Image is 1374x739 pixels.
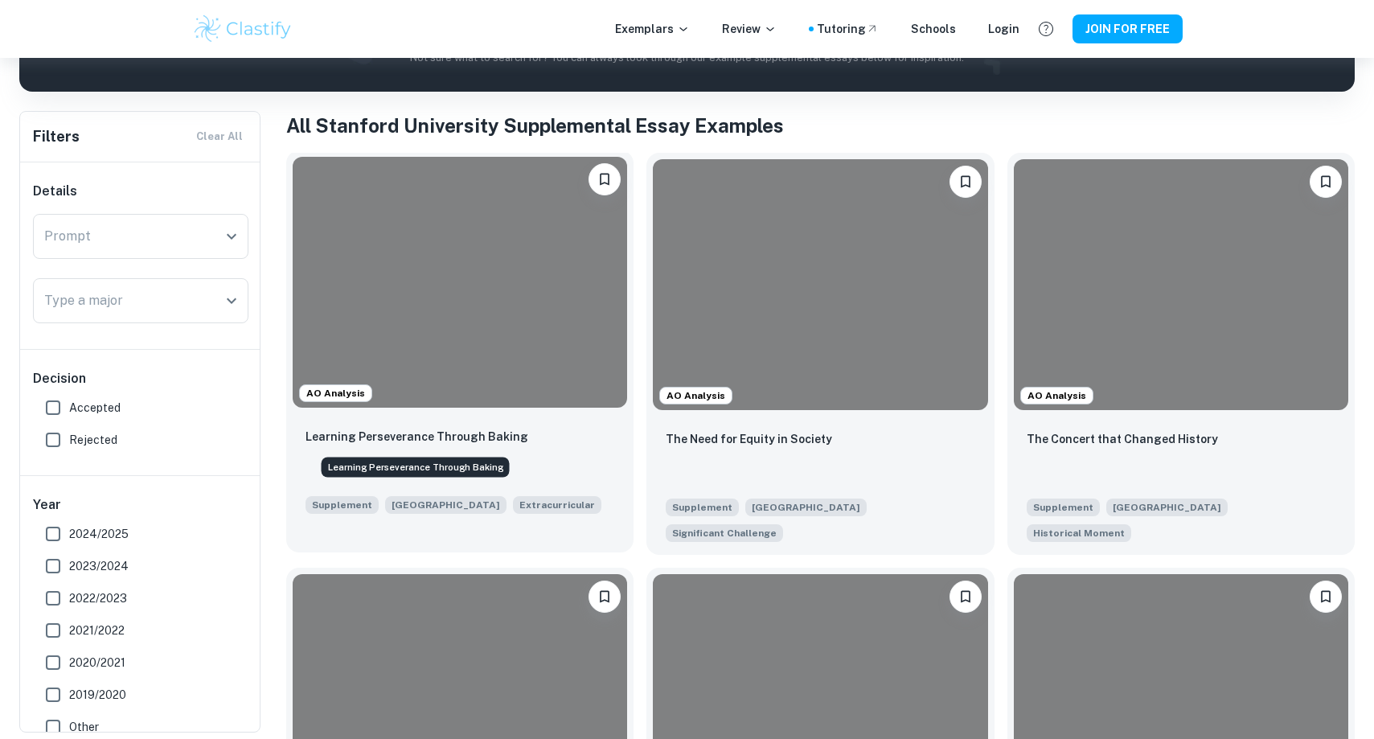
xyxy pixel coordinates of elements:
span: Historical Moment [1033,526,1125,540]
p: Learning Perseverance Through Baking [306,428,528,445]
span: Rejected [69,431,117,449]
span: What historical moment or event do you wish you could have witnessed? [1027,523,1131,542]
span: AO Analysis [300,386,371,400]
img: Clastify logo [192,13,294,45]
span: Supplement [1027,499,1100,516]
span: 2020/2021 [69,654,125,671]
span: 2019/2020 [69,686,126,704]
p: Review [722,20,777,38]
button: Please log in to bookmark exemplars [589,163,621,195]
span: 2022/2023 [69,589,127,607]
span: AO Analysis [1021,388,1093,403]
h6: Filters [33,125,80,148]
a: AO AnalysisPlease log in to bookmark exemplarsLearning Perseverance Through BakingSupplement[GEOG... [286,153,634,555]
span: Briefly elaborate on one of your extracurricular activities, a job you hold, or responsibilities ... [513,495,601,514]
span: AO Analysis [660,388,732,403]
span: Accepted [69,399,121,417]
button: Please log in to bookmark exemplars [589,581,621,613]
div: Learning Perseverance Through Baking [322,458,510,478]
a: Schools [911,20,956,38]
span: [GEOGRAPHIC_DATA] [745,499,867,516]
button: Please log in to bookmark exemplars [949,166,982,198]
button: Open [220,289,243,312]
span: 2021/2022 [69,622,125,639]
span: Supplement [306,496,379,514]
button: Please log in to bookmark exemplars [1310,166,1342,198]
p: The Concert that Changed History [1027,430,1218,448]
a: Login [988,20,1019,38]
span: Other [69,718,99,736]
span: Significant Challenge [672,526,777,540]
span: 2024/2025 [69,525,129,543]
button: Please log in to bookmark exemplars [949,581,982,613]
h6: Details [33,182,248,201]
p: Exemplars [615,20,690,38]
h1: All Stanford University Supplemental Essay Examples [286,111,1355,140]
p: The Need for Equity in Society [666,430,832,448]
span: [GEOGRAPHIC_DATA] [1106,499,1228,516]
span: Extracurricular [519,498,595,512]
span: What is the most significant challenge that society faces today? [666,523,783,542]
a: AO AnalysisPlease log in to bookmark exemplarsThe Need for Equity in SocietySupplement[GEOGRAPHIC... [646,153,994,555]
p: Not sure what to search for? You can always look through our example supplemental essays below fo... [32,50,1342,66]
a: AO AnalysisPlease log in to bookmark exemplarsThe Concert that Changed HistorySupplement[GEOGRAPH... [1007,153,1355,555]
span: 2023/2024 [69,557,129,575]
h6: Year [33,495,248,515]
button: Please log in to bookmark exemplars [1310,581,1342,613]
span: Supplement [666,499,739,516]
a: Tutoring [817,20,879,38]
button: Help and Feedback [1032,15,1060,43]
h6: Decision [33,369,248,388]
button: Open [220,225,243,248]
span: [GEOGRAPHIC_DATA] [385,496,507,514]
button: JOIN FOR FREE [1073,14,1183,43]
